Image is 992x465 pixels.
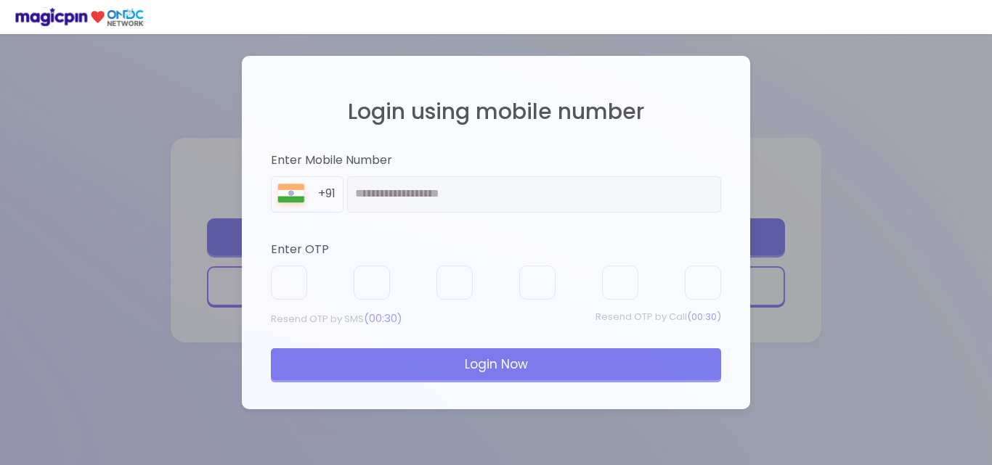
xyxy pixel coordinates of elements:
[15,7,144,27] img: ondc-logo-new-small.8a59708e.svg
[318,186,343,202] div: +91
[272,181,311,212] img: 8BGLRPwvQ+9ZgAAAAASUVORK5CYII=
[271,99,721,123] h2: Login using mobile number
[271,348,721,380] div: Login Now
[271,242,721,258] div: Enter OTP
[271,152,721,169] div: Enter Mobile Number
